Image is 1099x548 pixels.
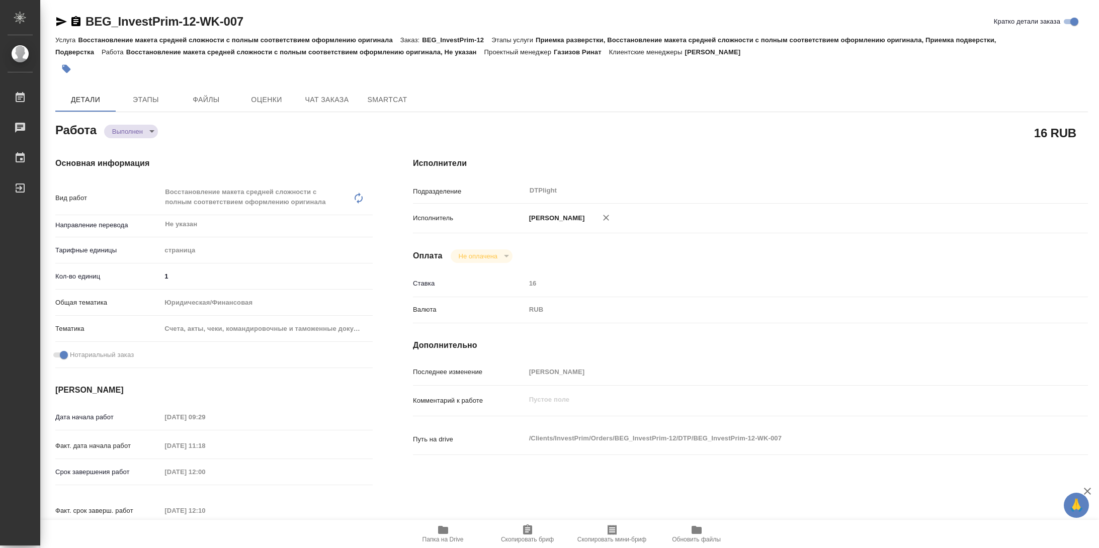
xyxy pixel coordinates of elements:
[55,193,161,203] p: Вид работ
[55,36,78,44] p: Услуга
[526,430,1032,447] textarea: /Clients/InvestPrim/Orders/BEG_InvestPrim-12/DTP/BEG_InvestPrim-12-WK-007
[1068,495,1085,516] span: 🙏
[55,16,67,28] button: Скопировать ссылку для ЯМессенджера
[595,207,617,229] button: Удалить исполнителя
[1064,493,1089,518] button: 🙏
[109,127,146,136] button: Выполнен
[161,410,249,424] input: Пустое поле
[161,320,373,337] div: Счета, акты, чеки, командировочные и таможенные документы
[55,441,161,451] p: Факт. дата начала работ
[55,506,161,516] p: Факт. срок заверш. работ
[161,503,249,518] input: Пустое поле
[554,48,609,56] p: Газизов Ринат
[570,520,654,548] button: Скопировать мини-бриф
[55,58,77,80] button: Добавить тэг
[526,301,1032,318] div: RUB
[413,279,526,289] p: Ставка
[242,94,291,106] span: Оценки
[55,384,373,396] h4: [PERSON_NAME]
[70,350,134,360] span: Нотариальный заказ
[104,125,158,138] div: Выполнен
[456,252,500,260] button: Не оплачена
[102,48,126,56] p: Работа
[994,17,1060,27] span: Кратко детали заказа
[161,438,249,453] input: Пустое поле
[86,15,243,28] a: BEG_InvestPrim-12-WK-007
[55,467,161,477] p: Срок завершения работ
[413,339,1088,351] h4: Дополнительно
[126,48,484,56] p: Восстановление макета средней сложности с полным соответствием оформлению оригинала, Не указан
[526,213,585,223] p: [PERSON_NAME]
[413,250,443,262] h4: Оплата
[303,94,351,106] span: Чат заказа
[672,536,721,543] span: Обновить файлы
[55,245,161,255] p: Тарифные единицы
[55,157,373,169] h4: Основная информация
[413,367,526,377] p: Последнее изменение
[55,271,161,282] p: Кол-во единиц
[451,249,513,263] div: Выполнен
[400,36,422,44] p: Заказ:
[122,94,170,106] span: Этапы
[484,48,554,56] p: Проектный менеджер
[413,187,526,197] p: Подразделение
[491,36,536,44] p: Этапы услуги
[413,305,526,315] p: Валюта
[422,536,464,543] span: Папка на Drive
[577,536,646,543] span: Скопировать мини-бриф
[78,36,400,44] p: Восстановление макета средней сложности с полным соответствием оформлению оригинала
[654,520,739,548] button: Обновить файлы
[161,269,373,284] input: ✎ Введи что-нибудь
[55,220,161,230] p: Направление перевода
[413,213,526,223] p: Исполнитель
[413,434,526,444] p: Путь на drive
[55,324,161,334] p: Тематика
[526,364,1032,379] input: Пустое поле
[55,412,161,422] p: Дата начала работ
[422,36,491,44] p: BEG_InvestPrim-12
[413,157,1088,169] h4: Исполнители
[401,520,485,548] button: Папка на Drive
[161,242,373,259] div: страница
[685,48,748,56] p: [PERSON_NAME]
[61,94,110,106] span: Детали
[363,94,411,106] span: SmartCat
[55,298,161,308] p: Общая тематика
[161,465,249,479] input: Пустое поле
[501,536,554,543] span: Скопировать бриф
[70,16,82,28] button: Скопировать ссылку
[1034,124,1076,141] h2: 16 RUB
[161,294,373,311] div: Юридическая/Финансовая
[526,276,1032,291] input: Пустое поле
[413,396,526,406] p: Комментарий к работе
[609,48,685,56] p: Клиентские менеджеры
[55,120,97,138] h2: Работа
[485,520,570,548] button: Скопировать бриф
[182,94,230,106] span: Файлы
